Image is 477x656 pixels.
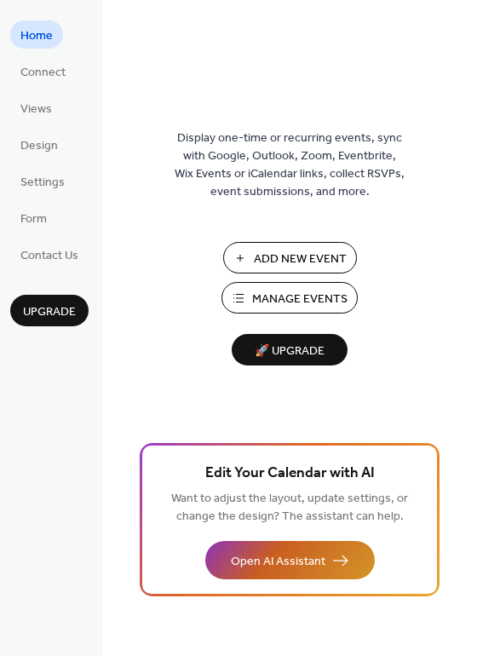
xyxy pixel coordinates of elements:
span: Design [20,137,58,155]
span: Contact Us [20,247,78,265]
a: Design [10,130,68,158]
a: Contact Us [10,240,89,268]
span: Open AI Assistant [231,553,325,571]
span: Home [20,27,53,45]
span: Views [20,101,52,118]
span: Add New Event [254,250,347,268]
span: Display one-time or recurring events, sync with Google, Outlook, Zoom, Eventbrite, Wix Events or ... [175,129,405,201]
span: 🚀 Upgrade [242,340,337,363]
button: Open AI Assistant [205,541,375,579]
span: Upgrade [23,303,76,321]
a: Connect [10,57,76,85]
span: Edit Your Calendar with AI [205,462,375,486]
button: Upgrade [10,295,89,326]
a: Home [10,20,63,49]
button: Add New Event [223,242,357,273]
span: Want to adjust the layout, update settings, or change the design? The assistant can help. [171,487,408,528]
button: Manage Events [221,282,358,314]
a: Form [10,204,57,232]
a: Settings [10,167,75,195]
a: Views [10,94,62,122]
span: Settings [20,174,65,192]
span: Manage Events [252,291,348,308]
span: Form [20,210,47,228]
span: Connect [20,64,66,82]
button: 🚀 Upgrade [232,334,348,365]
